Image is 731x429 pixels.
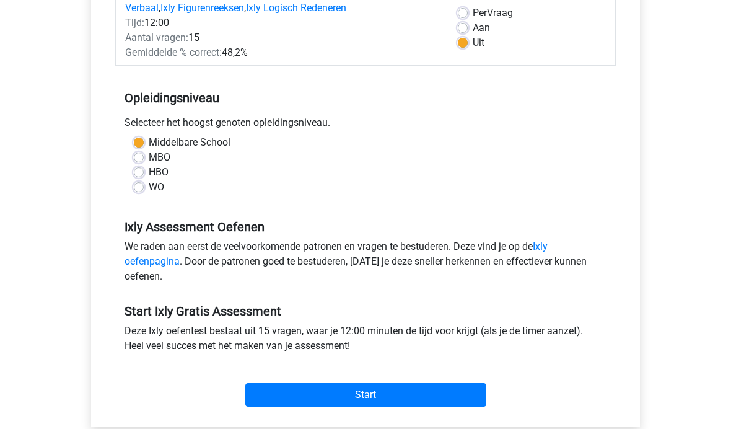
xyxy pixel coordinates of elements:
label: WO [149,180,164,195]
span: Tijd: [125,17,144,29]
label: HBO [149,165,169,180]
h5: Opleidingsniveau [125,86,606,110]
label: Uit [473,35,484,50]
div: We raden aan eerst de veelvoorkomende patronen en vragen te bestuderen. Deze vind je op de . Door... [115,239,616,289]
div: 12:00 [116,15,449,30]
label: Middelbare School [149,135,230,150]
a: Ixly Logisch Redeneren [246,2,346,14]
h5: Ixly Assessment Oefenen [125,219,606,234]
div: 48,2% [116,45,449,60]
a: Ixly Figurenreeksen [160,2,244,14]
span: Per [473,7,487,19]
div: 15 [116,30,449,45]
input: Start [245,383,486,407]
label: MBO [149,150,170,165]
span: Gemiddelde % correct: [125,46,222,58]
label: Vraag [473,6,513,20]
div: Deze Ixly oefentest bestaat uit 15 vragen, waar je 12:00 minuten de tijd voor krijgt (als je de t... [115,324,616,358]
h5: Start Ixly Gratis Assessment [125,304,606,319]
span: Aantal vragen: [125,32,188,43]
div: Selecteer het hoogst genoten opleidingsniveau. [115,115,616,135]
label: Aan [473,20,490,35]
